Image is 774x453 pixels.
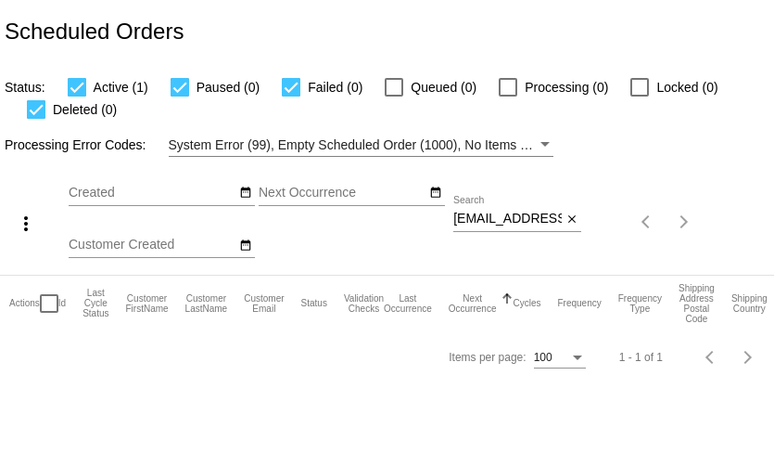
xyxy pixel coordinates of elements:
mat-icon: date_range [429,186,442,201]
span: Status: [5,80,45,95]
mat-icon: more_vert [15,213,37,235]
mat-header-cell: Validation Checks [344,276,384,331]
button: Clear [562,210,581,229]
input: Customer Created [69,238,235,252]
input: Next Occurrence [259,186,425,201]
span: Queued (0) [411,76,476,98]
mat-icon: date_range [239,239,252,253]
button: Previous page [692,339,730,376]
button: Change sorting for ShippingPostcode [679,283,715,324]
button: Change sorting for Frequency [557,298,601,309]
button: Change sorting for Status [301,298,327,309]
button: Change sorting for CustomerFirstName [125,293,168,314]
span: Locked (0) [656,76,717,98]
button: Change sorting for Cycles [513,298,540,309]
span: 100 [534,351,552,364]
button: Change sorting for FrequencyType [618,293,662,314]
div: 1 - 1 of 1 [619,351,663,364]
button: Change sorting for ShippingCountry [731,293,768,314]
button: Change sorting for LastProcessingCycleId [82,288,108,318]
span: Failed (0) [308,76,362,98]
mat-icon: date_range [239,186,252,201]
button: Previous page [628,203,666,240]
button: Change sorting for CustomerLastName [185,293,228,314]
input: Created [69,186,235,201]
button: Change sorting for NextOccurrenceUtc [449,293,497,314]
span: Deleted (0) [53,98,117,121]
mat-header-cell: Actions [9,276,40,331]
span: Paused (0) [197,76,260,98]
div: Items per page: [449,351,526,364]
mat-select: Items per page: [534,352,586,365]
span: Active (1) [94,76,148,98]
span: Processing Error Codes: [5,137,146,152]
button: Change sorting for CustomerEmail [244,293,284,314]
mat-select: Filter by Processing Error Codes [169,134,553,157]
button: Change sorting for Id [58,298,66,309]
button: Change sorting for LastOccurrenceUtc [384,293,432,314]
button: Next page [730,339,767,376]
input: Search [453,212,562,226]
h2: Scheduled Orders [5,19,184,45]
button: Next page [666,203,703,240]
span: Processing (0) [525,76,608,98]
mat-icon: close [565,213,578,227]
